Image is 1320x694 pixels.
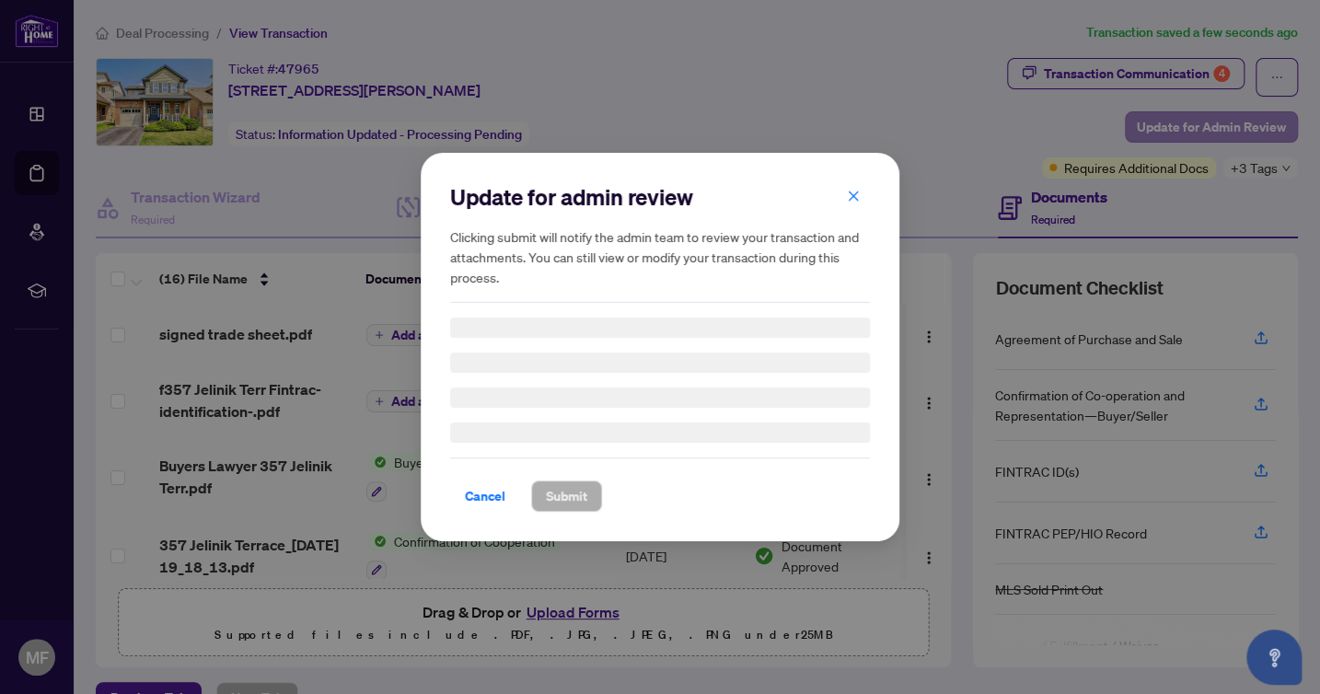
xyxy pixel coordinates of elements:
[1246,630,1302,685] button: Open asap
[465,481,505,511] span: Cancel
[531,480,602,512] button: Submit
[450,226,870,287] h5: Clicking submit will notify the admin team to review your transaction and attachments. You can st...
[450,182,870,212] h2: Update for admin review
[450,480,520,512] button: Cancel
[847,190,860,202] span: close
